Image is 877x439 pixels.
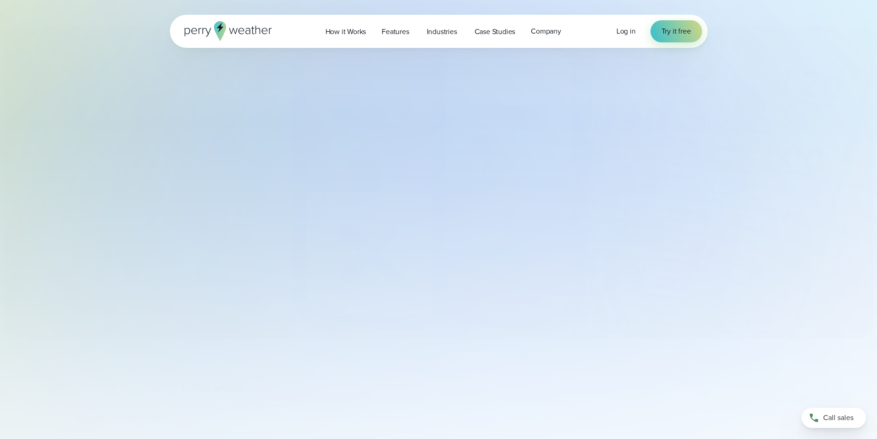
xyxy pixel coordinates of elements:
[823,412,854,423] span: Call sales
[325,26,366,37] span: How it Works
[427,26,457,37] span: Industries
[616,26,636,36] span: Log in
[650,20,702,42] a: Try it free
[382,26,409,37] span: Features
[801,408,866,428] a: Call sales
[531,26,561,37] span: Company
[467,22,523,41] a: Case Studies
[318,22,374,41] a: How it Works
[475,26,516,37] span: Case Studies
[616,26,636,37] a: Log in
[662,26,691,37] span: Try it free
